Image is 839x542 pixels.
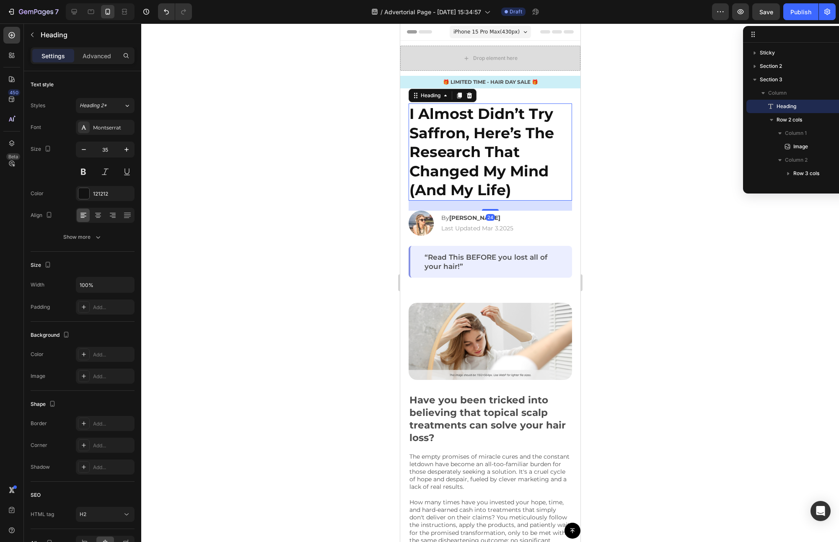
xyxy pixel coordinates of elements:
[76,98,135,113] button: Heading 2*
[83,52,111,60] p: Advanced
[76,277,134,292] input: Auto
[31,420,47,427] div: Border
[93,351,132,359] div: Add...
[93,304,132,311] div: Add...
[777,102,796,111] span: Heading
[760,49,775,57] span: Sticky
[752,3,780,20] button: Save
[80,102,107,109] span: Heading 2*
[793,142,808,151] span: Image
[31,330,71,341] div: Background
[31,102,45,109] div: Styles
[31,281,44,289] div: Width
[93,373,132,380] div: Add...
[793,169,819,178] span: Row 3 cols
[63,233,102,241] div: Show more
[93,190,132,198] div: 121212
[31,303,50,311] div: Padding
[790,8,811,16] div: Publish
[31,124,41,131] div: Font
[31,260,53,271] div: Size
[759,8,773,15] span: Save
[777,116,802,124] span: Row 2 cols
[93,442,132,449] div: Add...
[31,511,54,518] div: HTML tag
[510,8,522,15] span: Draft
[93,464,132,471] div: Add...
[6,153,20,160] div: Beta
[768,89,787,97] span: Column
[80,511,86,517] span: H2
[55,7,59,17] p: 7
[31,491,41,499] div: SEO
[381,8,383,16] span: /
[384,8,481,16] span: Advertorial Page - [DATE] 15:34:57
[785,156,808,164] span: Column 2
[31,230,135,245] button: Show more
[9,429,171,536] p: The empty promises of miracle cures and the constant letdown have become an all-too-familiar burd...
[31,144,53,155] div: Size
[760,62,782,70] span: Section 2
[41,30,131,40] p: Heading
[31,399,57,410] div: Shape
[8,89,20,96] div: 450
[400,23,580,542] iframe: Design area
[93,124,132,132] div: Montserrat
[31,372,45,380] div: Image
[760,75,782,84] span: Section 3
[31,81,54,88] div: Text style
[41,52,65,60] p: Settings
[76,507,135,522] button: H2
[31,351,44,358] div: Color
[158,3,192,20] div: Undo/Redo
[31,210,54,221] div: Align
[783,3,818,20] button: Publish
[31,441,47,449] div: Corner
[93,420,132,428] div: Add...
[777,183,799,191] span: Row 1 col
[811,501,831,521] div: Open Intercom Messenger
[785,129,807,137] span: Column 1
[31,190,44,197] div: Color
[31,463,50,471] div: Shadow
[3,3,62,20] button: 7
